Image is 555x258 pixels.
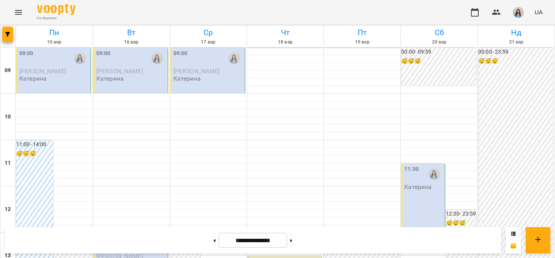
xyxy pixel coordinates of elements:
[404,184,432,190] p: Катерина
[37,16,76,21] span: For Business
[5,205,11,214] h6: 12
[96,67,143,75] span: [PERSON_NAME]
[401,57,476,66] h6: 😴😴😴
[9,3,28,22] button: Menu
[16,140,53,149] h6: 11:00 - 14:00
[478,48,553,56] h6: 00:00 - 23:59
[173,67,220,75] span: [PERSON_NAME]
[96,75,124,82] p: Катерина
[325,39,399,46] h6: 19 вер
[325,27,399,39] h6: Пт
[171,27,246,39] h6: Ср
[5,159,11,167] h6: 11
[402,27,476,39] h6: Сб
[5,113,11,121] h6: 10
[17,27,91,39] h6: Пн
[96,49,111,58] label: 09:00
[402,39,476,46] h6: 20 вер
[429,168,440,180] img: Катерина
[171,39,246,46] h6: 17 вер
[173,75,201,82] p: Катерина
[401,48,476,56] h6: 00:00 - 09:59
[531,5,546,19] button: UA
[479,39,553,46] h6: 21 вер
[19,49,34,58] label: 09:00
[446,219,476,228] h6: 😴😴😴
[446,210,476,218] h6: 12:30 - 23:59
[248,27,323,39] h6: Чт
[248,39,323,46] h6: 18 вер
[17,39,91,46] h6: 15 вер
[513,7,524,18] img: 00729b20cbacae7f74f09ddf478bc520.jpg
[19,67,66,75] span: [PERSON_NAME]
[19,75,47,82] p: Катерина
[94,27,168,39] h6: Вт
[74,52,86,64] img: Катерина
[479,27,553,39] h6: Нд
[94,39,168,46] h6: 16 вер
[535,8,543,16] span: UA
[5,66,11,75] h6: 09
[151,52,163,64] img: Катерина
[16,150,53,158] h6: 😴😴😴
[404,165,419,174] label: 11:30
[229,52,240,64] img: Катерина
[173,49,188,58] label: 09:00
[37,4,76,15] img: Voopty Logo
[478,57,553,66] h6: 😴😴😴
